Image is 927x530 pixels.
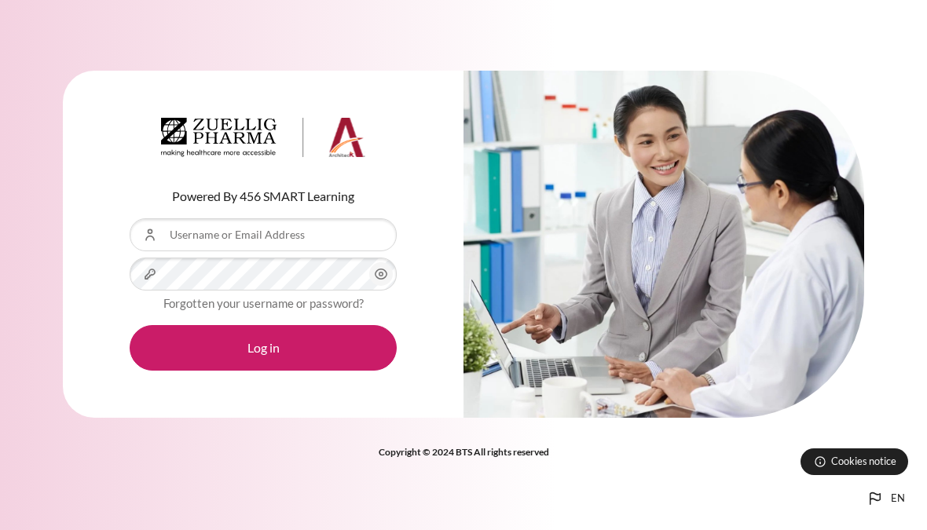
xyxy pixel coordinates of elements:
[831,454,896,469] span: Cookies notice
[379,446,549,458] strong: Copyright © 2024 BTS All rights reserved
[163,296,364,310] a: Forgotten your username or password?
[801,448,908,475] button: Cookies notice
[859,483,911,514] button: Languages
[161,118,365,157] img: Architeck
[891,491,905,506] span: en
[130,187,397,206] p: Powered By 456 SMART Learning
[161,118,365,163] a: Architeck
[130,325,397,371] button: Log in
[130,218,397,251] input: Username or Email Address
